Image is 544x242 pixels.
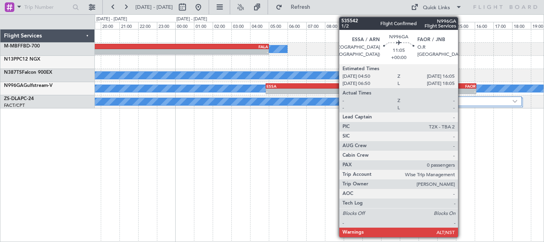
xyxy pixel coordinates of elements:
[400,76,417,81] div: -
[176,16,207,23] div: [DATE] - [DATE]
[400,22,419,29] div: 12:00
[4,102,25,108] a: FACT/CPT
[266,89,371,94] div: -
[174,49,268,54] div: -
[4,44,40,49] a: M-MBFFBD-700
[400,71,417,75] div: FACT
[417,71,433,75] div: FALA
[194,22,213,29] div: 01:00
[79,49,174,54] div: -
[4,96,34,101] a: ZS-DLAPC-24
[512,22,531,29] div: 18:00
[417,76,433,81] div: -
[360,98,513,105] label: 3 Flight Legs
[101,22,119,29] div: 20:00
[437,22,456,29] div: 14:00
[175,22,194,29] div: 00:00
[4,83,23,88] span: N996GA
[371,84,476,89] div: FAOR
[79,44,174,49] div: LSGG
[174,44,268,49] div: FALA
[493,22,512,29] div: 17:00
[266,84,371,89] div: ESSA
[381,22,400,29] div: 11:00
[4,83,53,88] a: N996GAGulfstream-V
[138,22,157,29] div: 22:00
[4,96,21,101] span: ZS-DLA
[475,22,493,29] div: 16:00
[4,57,40,62] a: N13PPC12 NGX
[456,22,475,29] div: 15:00
[4,44,23,49] span: M-MBFF
[231,22,250,29] div: 03:00
[4,57,16,62] span: N13P
[419,22,437,29] div: 13:00
[272,1,320,14] button: Refresh
[325,22,344,29] div: 08:00
[213,22,231,29] div: 02:00
[96,16,127,23] div: [DATE] - [DATE]
[135,4,173,11] span: [DATE] - [DATE]
[4,70,22,75] span: N387TS
[119,22,138,29] div: 21:00
[344,22,362,29] div: 09:00
[24,1,70,13] input: Trip Number
[288,22,306,29] div: 06:00
[362,22,381,29] div: 10:00
[423,4,450,12] div: Quick Links
[269,22,288,29] div: 05:00
[157,22,176,29] div: 23:00
[407,1,466,14] button: Quick Links
[513,100,517,103] img: arrow-gray.svg
[371,89,476,94] div: -
[284,4,317,10] span: Refresh
[4,70,52,75] a: N387TSFalcon 900EX
[306,22,325,29] div: 07:00
[250,22,269,29] div: 04:00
